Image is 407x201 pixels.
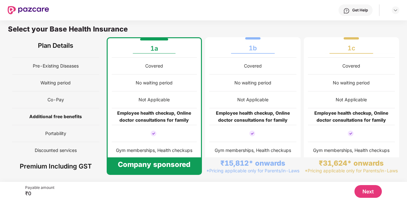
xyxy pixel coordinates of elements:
div: No waiting period [333,79,370,86]
div: Not Applicable [139,96,170,103]
div: Employee health checkup, Online doctor consultations for family [112,110,197,124]
div: Employee health checkup, Online doctor consultations for family [308,110,395,124]
div: *Pricing applicable only for Parents/in-Laws [206,168,299,174]
img: svg+xml;base64,PHN2ZyBpZD0iRHJvcGRvd24tMzJ4MzIiIHhtbG5zPSJodHRwOi8vd3d3LnczLm9yZy8yMDAwL3N2ZyIgd2... [393,8,398,13]
div: 1c [347,39,355,52]
div: Plan Details [12,37,99,54]
div: Covered [244,62,262,69]
div: Employee health checkup, Online doctor consultations for family [209,110,296,124]
div: Get Help [352,8,368,13]
div: 1b [249,39,257,52]
div: Gym memberships, Health checkups [215,147,291,154]
span: Portability [45,127,66,140]
div: ₹31,624* onwards [319,159,384,168]
div: Company sponsored [118,160,190,169]
img: svg+xml;base64,PHN2ZyBpZD0iSGVscC0zMngzMiIgeG1sbnM9Imh0dHA6Ly93d3cudzMub3JnLzIwMDAvc3ZnIiB3aWR0aD... [343,8,350,14]
span: Discounted services [35,144,77,156]
button: Next [354,185,382,198]
div: Not Applicable [336,96,367,103]
div: Covered [145,62,163,69]
div: ₹0 [25,190,54,197]
div: Select your Base Health Insurance [8,25,399,37]
span: Additional free benefits [29,111,82,123]
div: Gym memberships, Health checkups [116,147,192,154]
div: 1a [150,39,158,52]
div: Gym memberships, Health checkups [313,147,389,154]
span: Pre-Existing Diseases [33,60,79,72]
img: cover_tick.svg [150,130,157,137]
div: No waiting period [234,79,271,86]
span: Co-Pay [47,94,64,106]
div: Covered [342,62,360,69]
div: *Pricing applicable only for Parents/in-Laws [305,168,398,174]
img: New Pazcare Logo [8,6,49,14]
span: Waiting period [40,77,71,89]
div: ₹15,812* onwards [220,159,285,168]
img: cover_tick.svg [347,130,354,137]
div: Premium Including GST [12,157,99,175]
img: cover_tick.svg [248,130,256,137]
div: Payable amount [25,185,54,190]
div: No waiting period [136,79,173,86]
div: Not Applicable [237,96,268,103]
